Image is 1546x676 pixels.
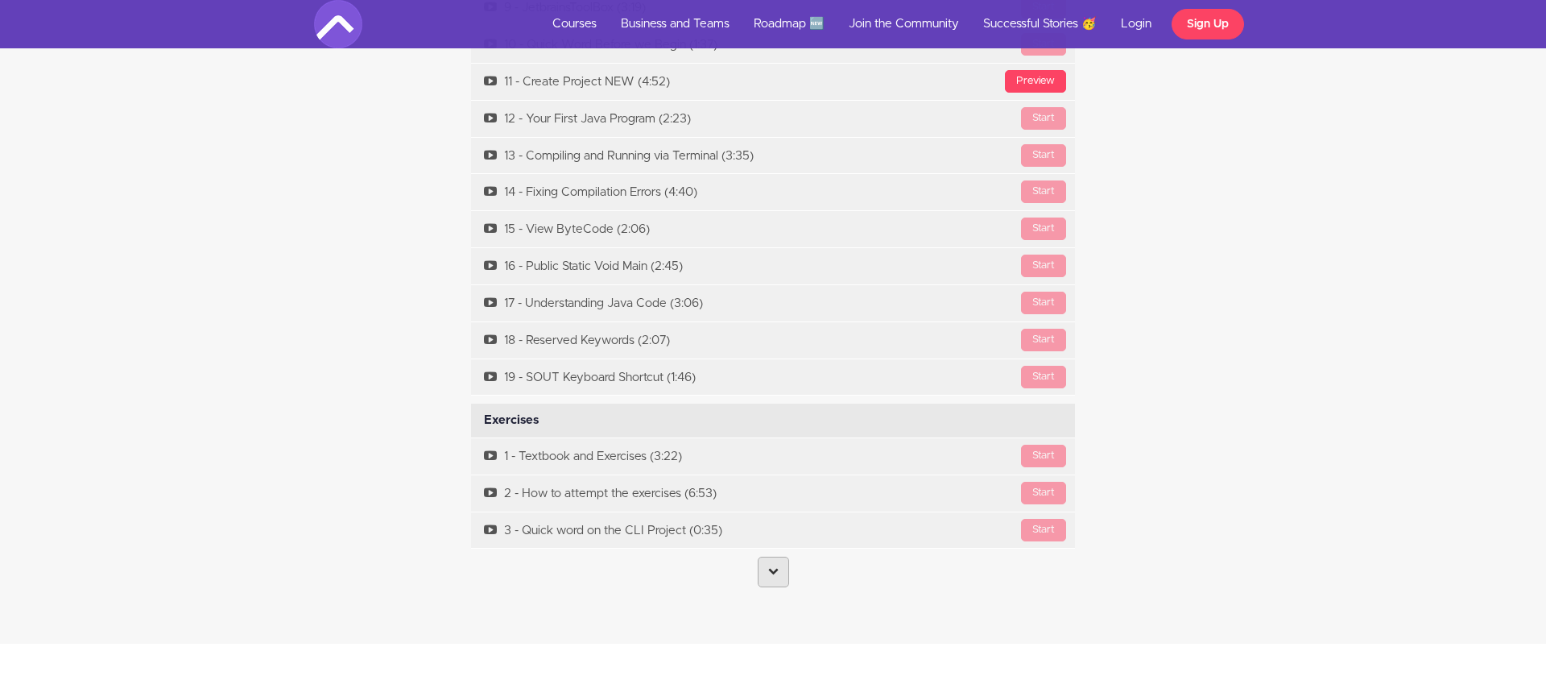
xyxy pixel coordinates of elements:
div: Start [1021,445,1066,467]
a: Start15 - View ByteCode (2:06) [471,211,1075,247]
a: Start1 - Textbook and Exercises (3:22) [471,438,1075,475]
a: Start17 - Understanding Java Code (3:06) [471,285,1075,321]
div: Start [1021,180,1066,203]
a: Sign Up [1172,9,1244,39]
a: Preview11 - Create Project NEW (4:52) [471,64,1075,100]
div: Preview [1005,70,1066,93]
div: Exercises [471,404,1075,438]
a: Start12 - Your First Java Program (2:23) [471,101,1075,137]
div: Start [1021,144,1066,167]
a: Start19 - SOUT Keyboard Shortcut (1:46) [471,359,1075,396]
div: Start [1021,329,1066,351]
div: Start [1021,519,1066,541]
a: Start16 - Public Static Void Main (2:45) [471,248,1075,284]
a: Start14 - Fixing Compilation Errors (4:40) [471,174,1075,210]
a: Start13 - Compiling and Running via Terminal (3:35) [471,138,1075,174]
div: Start [1021,482,1066,504]
div: Start [1021,218,1066,240]
a: Start3 - Quick word on the CLI Project (0:35) [471,512,1075,549]
div: Start [1021,292,1066,314]
div: Start [1021,366,1066,388]
div: Start [1021,107,1066,130]
a: Start18 - Reserved Keywords (2:07) [471,322,1075,359]
div: Start [1021,255,1066,277]
a: Start2 - How to attempt the exercises (6:53) [471,475,1075,512]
